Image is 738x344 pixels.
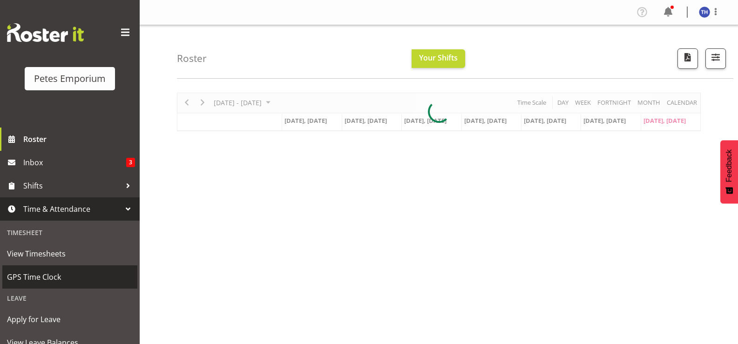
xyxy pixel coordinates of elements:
[705,48,726,69] button: Filter Shifts
[177,53,207,64] h4: Roster
[677,48,698,69] button: Download a PDF of the roster according to the set date range.
[2,265,137,289] a: GPS Time Clock
[699,7,710,18] img: teresa-hawkins9867.jpg
[34,72,106,86] div: Petes Emporium
[7,270,133,284] span: GPS Time Clock
[126,158,135,167] span: 3
[7,23,84,42] img: Rosterit website logo
[7,312,133,326] span: Apply for Leave
[725,149,733,182] span: Feedback
[2,223,137,242] div: Timesheet
[2,289,137,308] div: Leave
[23,132,135,146] span: Roster
[720,140,738,203] button: Feedback - Show survey
[2,308,137,331] a: Apply for Leave
[23,155,126,169] span: Inbox
[2,242,137,265] a: View Timesheets
[412,49,465,68] button: Your Shifts
[23,179,121,193] span: Shifts
[7,247,133,261] span: View Timesheets
[419,53,458,63] span: Your Shifts
[23,202,121,216] span: Time & Attendance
